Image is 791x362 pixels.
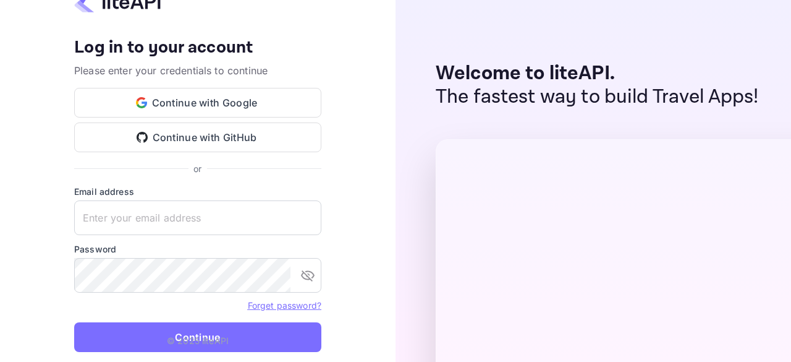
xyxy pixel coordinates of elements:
[248,299,321,311] a: Forget password?
[436,62,759,85] p: Welcome to liteAPI.
[74,200,321,235] input: Enter your email address
[436,85,759,109] p: The fastest way to build Travel Apps!
[74,63,321,78] p: Please enter your credentials to continue
[295,263,320,288] button: toggle password visibility
[74,88,321,118] button: Continue with Google
[74,123,321,152] button: Continue with GitHub
[74,185,321,198] label: Email address
[248,300,321,311] a: Forget password?
[167,334,229,347] p: © 2025 liteAPI
[193,162,201,175] p: or
[74,37,321,59] h4: Log in to your account
[74,322,321,352] button: Continue
[74,243,321,256] label: Password
[298,210,313,225] keeper-lock: Open Keeper Popup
